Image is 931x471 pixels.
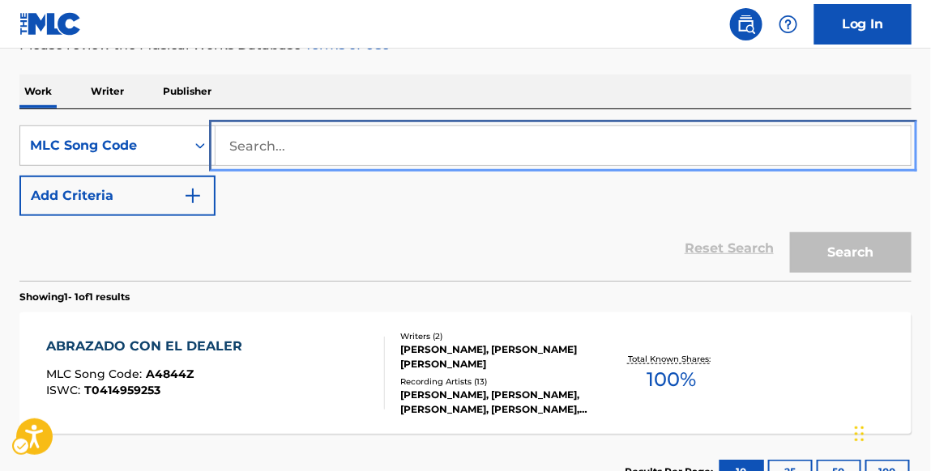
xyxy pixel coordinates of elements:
span: T0414959253 [84,383,160,397]
div: MLC Song Code [30,136,176,155]
div: Chat Widget [850,393,931,471]
span: MLC Song Code : [46,367,146,381]
p: Writer [86,74,129,108]
img: 9d2ae6d4665cec9f34b9.svg [183,186,203,206]
span: A4844Z [146,367,194,381]
span: ISWC : [46,383,84,397]
input: Search... [216,126,911,165]
p: Total Known Shares: [628,353,715,365]
p: Work [19,74,57,108]
a: ABRAZADO CON EL DEALERMLC Song Code:A4844ZISWC:T0414959253Writers (2)[PERSON_NAME], [PERSON_NAME]... [19,312,912,434]
img: MLC Logo [19,12,82,36]
p: Showing 1 - 1 of 1 results [19,290,130,304]
p: Publisher [158,74,216,108]
img: help [779,15,798,34]
img: search [737,15,756,34]
div: [PERSON_NAME], [PERSON_NAME], [PERSON_NAME], [PERSON_NAME], [PERSON_NAME] [400,388,596,417]
iframe: Hubspot Iframe [850,393,931,471]
div: Writers ( 2 ) [400,330,596,342]
button: Add Criteria [19,176,216,216]
div: [PERSON_NAME], [PERSON_NAME] [PERSON_NAME] [400,342,596,371]
a: Log In [814,4,912,45]
div: Recording Artists ( 13 ) [400,376,596,388]
div: Drag [855,409,865,458]
span: 100 % [647,365,696,394]
div: ABRAZADO CON EL DEALER [46,337,250,356]
form: Search Form [19,125,912,281]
